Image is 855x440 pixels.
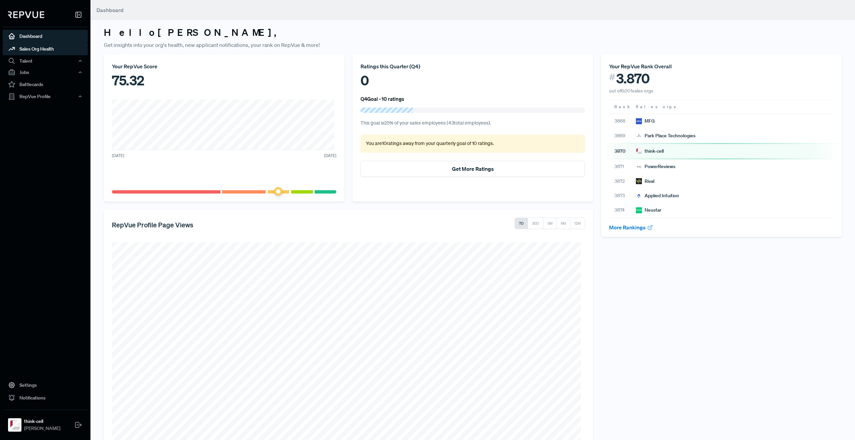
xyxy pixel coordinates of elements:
h3: Hello [PERSON_NAME] , [104,27,842,38]
a: More Rankings [609,224,653,231]
img: Applied Intuition [636,193,642,199]
div: Applied Intuition [636,192,679,199]
a: Sales Org Health [3,43,88,55]
div: MFG [636,118,655,125]
span: # [609,70,615,84]
button: Jobs [3,67,88,78]
span: Dashboard [96,7,124,13]
span: 3868 [614,118,631,125]
strong: think-cell [24,418,60,425]
span: out of 6.001 sales orgs [609,88,653,94]
div: 75.32 [112,70,336,90]
button: 3M [543,218,557,229]
p: You are 10 ratings away from your quarterly goal of 10 ratings . [366,140,580,147]
span: 3874 [614,207,631,214]
span: Your RepVue Rank Overall [609,63,672,70]
div: Rival [636,178,654,185]
img: Rival [636,178,642,184]
span: [DATE] [112,153,124,159]
div: PowerReviews [636,163,675,170]
p: This goal is 25 % of your sales employees ( 43 total employees). [360,120,585,127]
a: Settings [3,379,88,391]
p: Get insights into your org's health, new applicant notifications, your rank on RepVue & more! [104,41,842,49]
div: 0 [360,70,585,90]
img: RepVue [8,11,44,18]
div: Your RepVue Score [112,62,336,70]
span: 3872 [614,178,631,185]
a: Battlecards [3,78,88,91]
span: 3873 [614,192,631,199]
button: 6M [556,218,570,229]
a: think-cellthink-cell[PERSON_NAME] [3,410,88,435]
div: Park Place Technologies [636,132,696,139]
span: Rank [614,104,631,110]
img: PowerReviews [636,164,642,170]
span: 3871 [614,163,631,170]
span: 3.870 [616,70,650,86]
button: 12M [570,218,585,229]
img: Neustar [636,207,642,213]
span: [DATE] [324,153,336,159]
span: 3869 [614,132,631,139]
button: RepVue Profile [3,91,88,102]
img: MFG [636,118,642,124]
img: think-cell [636,148,642,154]
h5: RepVue Profile Page Views [112,221,193,229]
button: 30D [528,218,543,229]
div: Neustar [636,207,661,214]
span: [PERSON_NAME] [24,425,60,432]
span: 3870 [614,148,631,155]
div: Ratings this Quarter ( Q4 ) [360,62,585,70]
a: Notifications [3,391,88,404]
span: Sales orgs [636,104,677,110]
button: Get More Ratings [360,161,585,177]
button: Talent [3,55,88,67]
img: Park Place Technologies [636,133,642,139]
img: think-cell [9,420,20,430]
a: Dashboard [3,30,88,43]
button: 7D [515,218,528,229]
div: think-cell [636,148,664,155]
h6: Q4 Goal - 10 ratings [360,96,404,102]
